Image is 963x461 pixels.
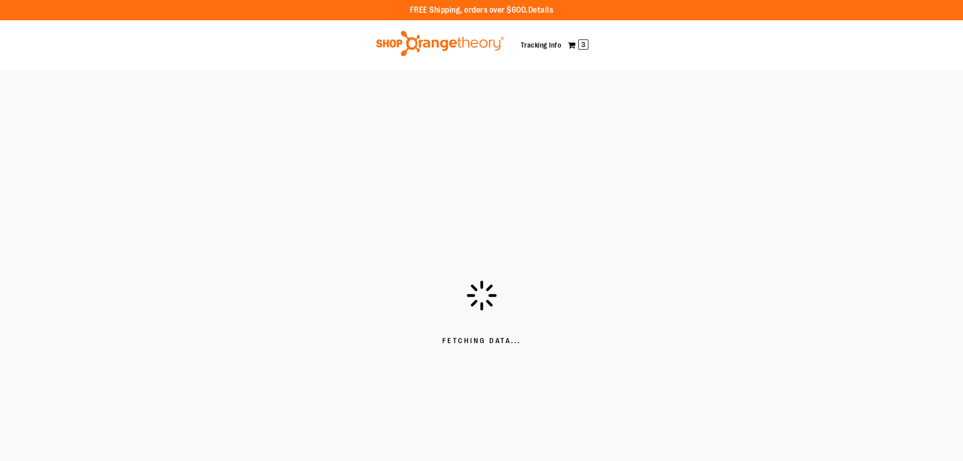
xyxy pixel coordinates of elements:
span: 3 [578,39,588,50]
img: Shop Orangetheory [375,31,506,56]
a: Details [528,6,554,15]
span: Fetching Data... [442,336,521,346]
a: Tracking Info [521,41,562,49]
p: FREE Shipping, orders over $600. [410,5,554,16]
